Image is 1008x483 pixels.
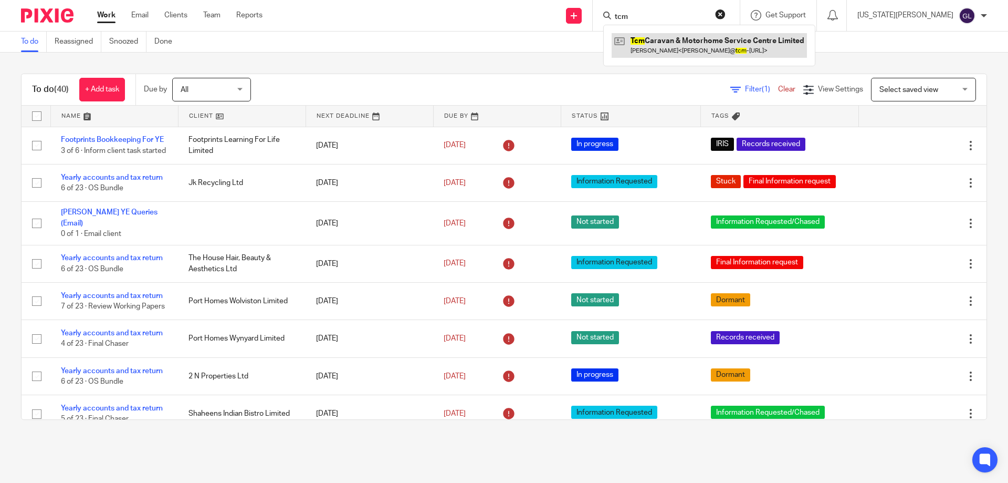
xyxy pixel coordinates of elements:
span: Information Requested [571,256,657,269]
span: Tags [711,113,729,119]
td: [DATE] [306,164,433,201]
td: Jk Recycling Ltd [178,164,306,201]
span: Dormant [711,293,750,306]
a: Snoozed [109,32,146,52]
a: Yearly accounts and tax return [61,367,163,375]
span: Information Requested/Chased [711,406,825,419]
span: 5 of 23 · Final Chaser [61,416,129,423]
a: To do [21,32,47,52]
span: Information Requested [571,175,657,188]
span: Final Information request [743,175,836,188]
span: Not started [571,331,619,344]
a: Reports [236,10,262,20]
span: In progress [571,368,618,382]
span: [DATE] [444,373,466,380]
td: Footprints Learning For Life Limited [178,127,306,164]
a: Work [97,10,115,20]
span: Final Information request [711,256,803,269]
span: View Settings [818,86,863,93]
span: 4 of 23 · Final Chaser [61,341,129,348]
a: Clear [778,86,795,93]
span: Records received [737,138,805,151]
td: [DATE] [306,395,433,433]
span: 6 of 23 · OS Bundle [61,265,123,273]
td: [DATE] [306,320,433,357]
a: Done [154,32,180,52]
span: 6 of 23 · OS Bundle [61,184,123,192]
span: IRIS [711,138,734,151]
span: 6 of 23 · OS Bundle [61,378,123,385]
span: 0 of 1 · Email client [61,230,121,238]
button: Clear [715,9,726,19]
span: In progress [571,138,618,151]
td: [DATE] [306,127,433,164]
td: [DATE] [306,245,433,282]
span: Records received [711,331,780,344]
a: Yearly accounts and tax return [61,330,163,337]
span: [DATE] [444,297,466,305]
a: + Add task [79,78,125,101]
a: Email [131,10,149,20]
td: Port Homes Wolviston Limited [178,282,306,320]
span: Get Support [765,12,806,19]
td: The House Hair, Beauty & Aesthetics Ltd [178,245,306,282]
span: Not started [571,215,619,229]
a: Team [203,10,220,20]
span: [DATE] [444,335,466,342]
span: [DATE] [444,410,466,417]
h1: To do [32,84,69,95]
span: All [181,86,188,94]
a: Clients [164,10,187,20]
td: [DATE] [306,282,433,320]
td: [DATE] [306,202,433,245]
a: Yearly accounts and tax return [61,405,163,412]
a: Yearly accounts and tax return [61,292,163,300]
a: Reassigned [55,32,101,52]
td: Port Homes Wynyard Limited [178,320,306,357]
span: [DATE] [444,179,466,187]
a: Yearly accounts and tax return [61,174,163,181]
span: (1) [762,86,770,93]
span: [DATE] [444,142,466,149]
span: Stuck [711,175,741,188]
span: Filter [745,86,778,93]
span: [DATE] [444,220,466,227]
span: 3 of 6 · Inform client task started [61,147,166,155]
span: [DATE] [444,260,466,268]
span: (40) [54,85,69,94]
p: Due by [144,84,167,95]
img: svg%3E [959,7,975,24]
span: Information Requested/Chased [711,215,825,229]
span: 7 of 23 · Review Working Papers [61,303,165,310]
span: Select saved view [879,86,938,94]
a: Yearly accounts and tax return [61,254,163,262]
input: Search [614,13,708,22]
p: [US_STATE][PERSON_NAME] [857,10,953,20]
span: Information Requested [571,406,657,419]
span: Not started [571,293,619,306]
a: [PERSON_NAME] YE Queries (Email) [61,209,157,227]
a: Footprints Bookkeeping For YE [61,136,164,143]
td: Shaheens Indian Bistro Limited [178,395,306,433]
td: [DATE] [306,357,433,395]
td: 2 N Properties Ltd [178,357,306,395]
img: Pixie [21,8,73,23]
span: Dormant [711,368,750,382]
